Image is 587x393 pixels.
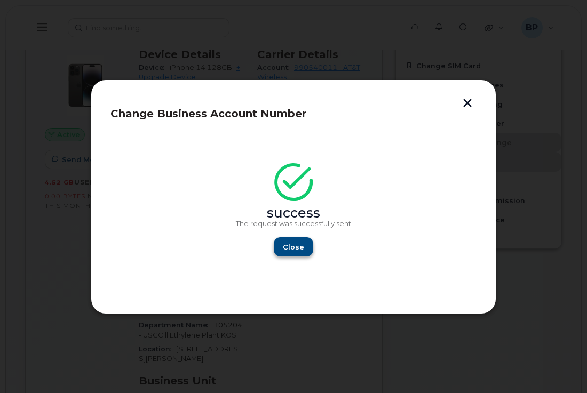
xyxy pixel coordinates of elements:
[274,237,313,256] button: Close
[541,347,579,385] iframe: Messenger Launcher
[126,209,461,218] div: success
[126,220,461,228] p: The request was successfully sent
[283,242,304,252] span: Close
[110,107,306,120] span: Change Business Account Number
